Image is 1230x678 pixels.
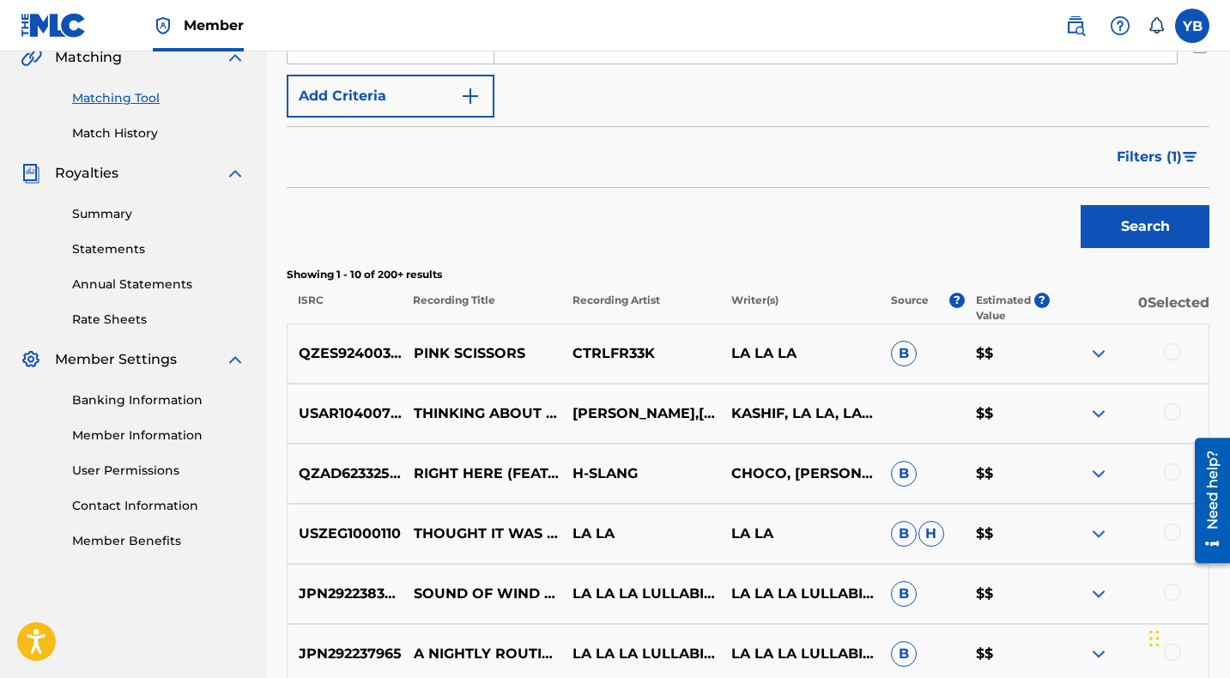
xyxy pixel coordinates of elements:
[287,293,402,324] p: ISRC
[403,343,561,364] p: PINK SCISSORS
[288,644,403,664] p: JPN292237965
[720,403,879,424] p: KASHIF, LA LA, LALA
[561,343,720,364] p: CTRLFR33K
[965,584,1050,604] p: $$
[561,403,720,424] p: [PERSON_NAME],[PERSON_NAME]
[1148,17,1165,34] div: Notifications
[21,47,42,68] img: Matching
[72,462,245,480] a: User Permissions
[21,163,41,184] img: Royalties
[1182,432,1230,570] iframe: Resource Center
[1088,644,1109,664] img: expand
[1144,596,1230,678] iframe: Chat Widget
[288,403,403,424] p: USAR10400731
[287,267,1209,282] p: Showing 1 - 10 of 200+ results
[72,240,245,258] a: Statements
[225,163,245,184] img: expand
[72,532,245,550] a: Member Benefits
[72,311,245,329] a: Rate Sheets
[72,124,245,142] a: Match History
[72,89,245,107] a: Matching Tool
[1106,136,1209,179] button: Filters (1)
[1103,9,1137,43] div: Help
[1088,584,1109,604] img: expand
[1183,152,1197,162] img: filter
[560,293,720,324] p: Recording Artist
[1144,596,1230,678] div: Widget de chat
[561,524,720,544] p: LA LA
[403,644,561,664] p: A NIGHTLY ROUTINE
[1088,403,1109,424] img: expand
[949,293,965,308] span: ?
[965,403,1050,424] p: $$
[288,343,403,364] p: QZES92400302
[976,293,1034,324] p: Estimated Value
[891,293,929,324] p: Source
[561,644,720,664] p: LA LA LA LULLABIES
[288,524,403,544] p: USZEG1000110
[720,524,879,544] p: LA LA
[288,463,403,484] p: QZAD62332512
[225,47,245,68] img: expand
[1088,524,1109,544] img: expand
[1117,147,1182,167] span: Filters ( 1 )
[55,349,177,370] span: Member Settings
[403,463,561,484] p: RIGHT HERE (FEAT. LA LA)
[1088,463,1109,484] img: expand
[891,461,917,487] span: B
[288,584,403,604] p: JPN292238349
[1175,9,1209,43] div: User Menu
[153,15,173,36] img: Top Rightsholder
[403,584,561,604] p: SOUND OF WIND CHIMES
[965,524,1050,544] p: $$
[225,349,245,370] img: expand
[720,343,879,364] p: LA LA LA
[1034,293,1050,308] span: ?
[1065,15,1086,36] img: search
[965,343,1050,364] p: $$
[403,403,561,424] p: THINKING ABOUT YOU - [PERSON_NAME] DANCE REMIX
[1058,9,1093,43] a: Public Search
[1081,205,1209,248] button: Search
[918,521,944,547] span: H
[891,521,917,547] span: B
[184,15,244,35] span: Member
[1050,293,1209,324] p: 0 Selected
[1110,15,1130,36] img: help
[965,644,1050,664] p: $$
[891,641,917,667] span: B
[561,584,720,604] p: LA LA LA LULLABIES
[287,75,494,118] button: Add Criteria
[72,497,245,515] a: Contact Information
[965,463,1050,484] p: $$
[720,463,879,484] p: CHOCO, [PERSON_NAME], H-SLANG, LA LA
[72,205,245,223] a: Summary
[720,644,879,664] p: LA LA LA LULLABIES
[1088,343,1109,364] img: expand
[21,13,87,38] img: MLC Logo
[891,581,917,607] span: B
[891,341,917,366] span: B
[1149,613,1160,664] div: Arrastrar
[460,86,481,106] img: 9d2ae6d4665cec9f34b9.svg
[720,293,880,324] p: Writer(s)
[561,463,720,484] p: H-SLANG
[720,584,879,604] p: LA LA LA LULLABIES
[403,524,561,544] p: THOUGHT IT WAS OVER
[72,275,245,294] a: Annual Statements
[72,427,245,445] a: Member Information
[72,391,245,409] a: Banking Information
[21,349,41,370] img: Member Settings
[55,163,118,184] span: Royalties
[55,47,122,68] span: Matching
[402,293,561,324] p: Recording Title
